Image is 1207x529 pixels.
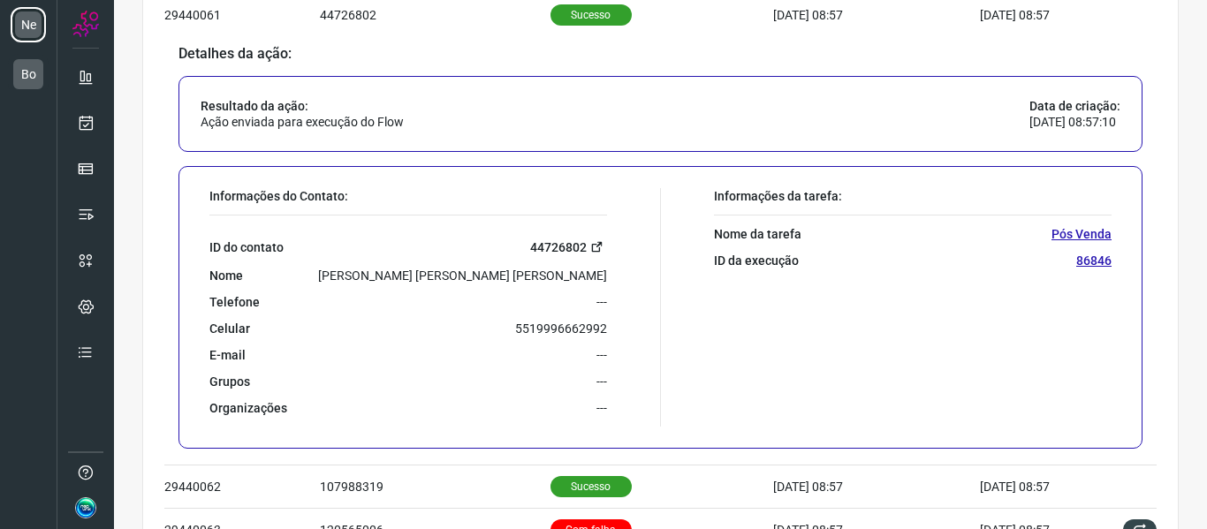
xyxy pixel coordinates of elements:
p: Telefone [209,294,260,310]
p: Grupos [209,374,250,389]
p: Informações do Contato: [209,188,607,204]
p: --- [596,374,607,389]
p: Pós Venda [1051,226,1112,242]
a: 44726802 [530,237,607,257]
p: --- [596,347,607,363]
p: Organizações [209,400,287,416]
img: 47c40af94961a9f83d4b05d5585d06bd.jpg [75,497,96,518]
p: --- [596,294,607,310]
p: ID do contato [209,239,284,255]
li: Ne [11,7,46,42]
p: [PERSON_NAME] [PERSON_NAME] [PERSON_NAME] [318,268,607,283]
p: Ação enviada para execução do Flow [201,114,404,130]
p: Nome [209,268,243,283]
p: Informações da tarefa: [714,188,1112,204]
p: Nome da tarefa [714,226,801,242]
p: Detalhes da ação: [178,46,1142,62]
td: [DATE] 08:57 [980,465,1104,509]
td: 29440062 [164,465,320,509]
img: Logo [72,11,99,37]
p: 86846 [1076,253,1112,268]
p: --- [596,400,607,416]
p: Sucesso [550,476,632,497]
p: Celular [209,321,250,336]
p: Resultado da ação: [201,98,404,114]
p: Sucesso [550,4,632,26]
p: 5519996662992 [515,321,607,336]
p: E-mail [209,347,246,363]
p: Data de criação: [1029,98,1120,114]
p: ID da execução [714,253,799,268]
p: [DATE] 08:57:10 [1029,114,1120,130]
td: [DATE] 08:57 [773,465,980,509]
td: 107988319 [320,465,550,509]
li: Bo [11,57,46,92]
